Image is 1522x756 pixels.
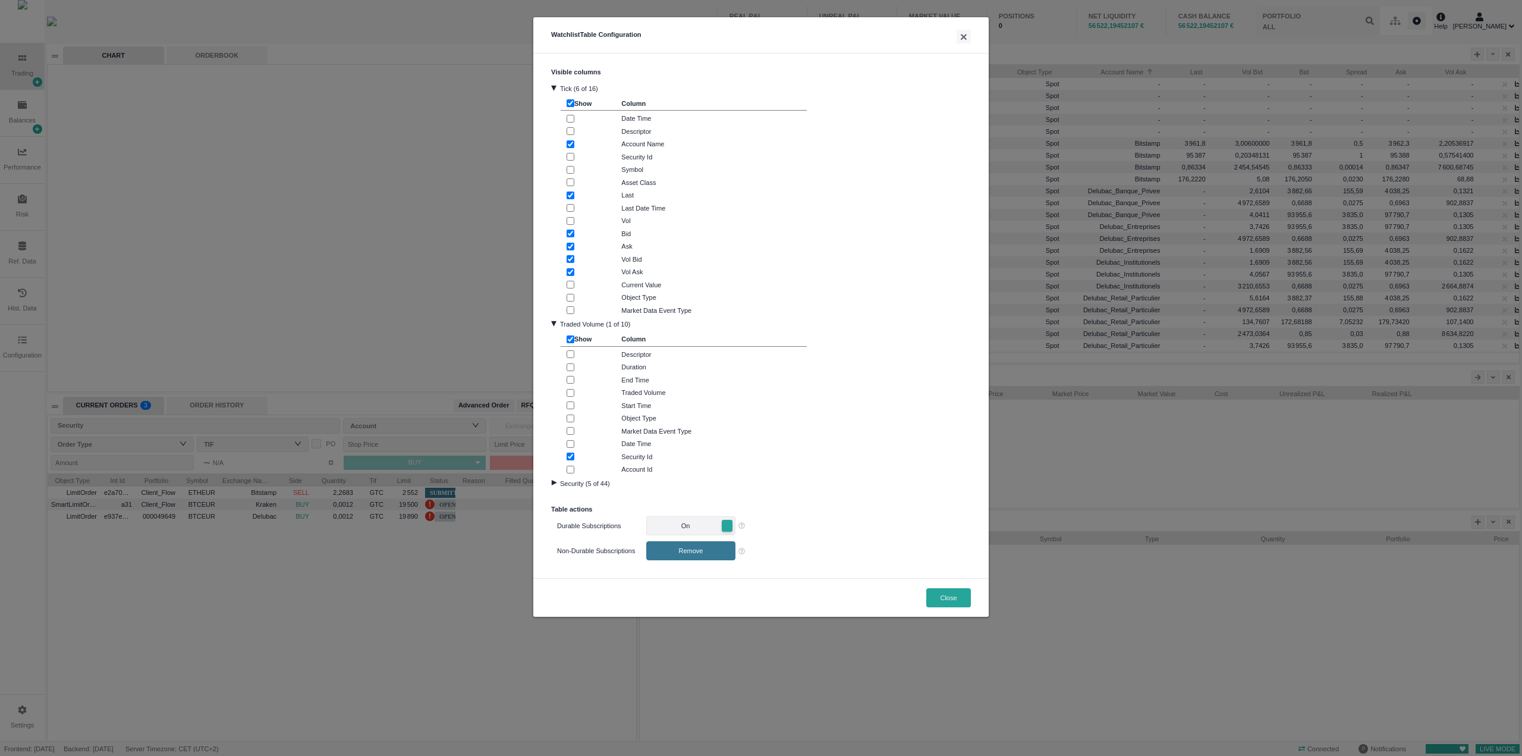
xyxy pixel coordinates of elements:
[606,127,807,137] div: Descriptor
[606,152,807,162] div: Security Id
[606,190,807,200] div: Last
[557,544,646,557] label: Non-Durable Subscriptions
[606,306,807,316] div: Market Data Event Type
[606,439,807,449] div: Date Time
[606,255,807,265] div: Vol Bid
[567,334,606,344] div: Show
[606,334,807,344] div: Column
[606,139,807,149] div: Account Name
[551,494,971,513] h3: Table actions
[606,452,807,462] div: Security Id
[606,241,807,252] div: Ask
[957,30,971,43] button: ×
[551,475,971,491] div: Security (5 of 44)
[606,229,807,239] div: Bid
[606,426,807,437] div: Market Data Event Type
[551,80,971,96] div: Tick (6 of 16)
[557,519,646,532] label: Durable Subscriptions
[551,68,971,76] h3: Visible columns
[606,350,807,360] div: Descriptor
[551,30,971,43] h5: Watchlist Table Configuration
[606,293,807,303] div: Object Type
[606,178,807,188] div: Asset Class
[606,375,807,385] div: End Time
[606,99,807,109] div: Column
[606,114,807,124] div: Date Time
[926,588,971,607] button: Close
[646,541,735,560] button: Remove
[606,465,807,475] div: Account Id
[650,520,721,532] span: On
[606,413,807,424] div: Object Type
[606,401,807,411] div: Start Time
[606,388,807,398] div: Traded Volume
[567,99,606,109] div: Show
[606,280,807,290] div: Current Value
[606,267,807,277] div: Vol Ask
[551,315,971,331] div: Traded Volume (1 of 10)
[606,216,807,226] div: Vol
[606,203,807,214] div: Last Date Time
[606,165,807,175] div: Symbol
[606,362,807,372] div: Duration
